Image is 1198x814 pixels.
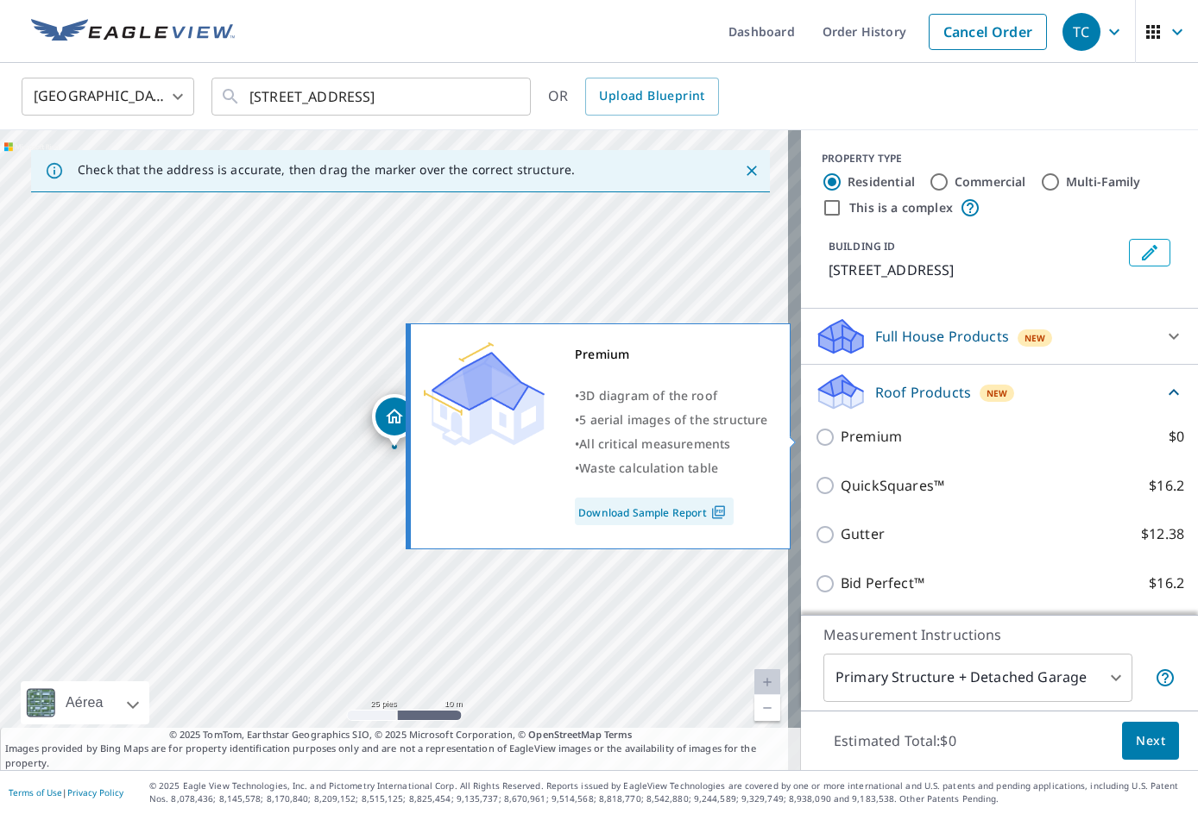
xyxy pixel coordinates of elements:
a: OpenStreetMap [528,728,601,741]
span: Your report will include the primary structure and a detached garage if one exists. [1155,667,1176,688]
a: Terms [604,728,633,741]
div: • [575,432,768,456]
button: Edit building 1 [1129,239,1170,266]
span: Upload Blueprint [599,85,704,107]
button: Close [741,160,763,182]
div: Premium [575,342,768,366]
p: $16.2 [1149,475,1184,497]
img: Pdf Icon [707,504,730,520]
div: Aérea [21,681,149,724]
div: Dropped pin, building 1, Residential property, 22230 SW 62nd Ct Boca Raton, FL 33428 [372,394,417,448]
span: Waste calculation table [579,460,718,476]
img: Premium [424,342,545,446]
span: All critical measurements [579,435,730,452]
p: Measurement Instructions [823,624,1176,645]
a: Download Sample Report [575,498,734,525]
p: © 2025 Eagle View Technologies, Inc. and Pictometry International Corp. All Rights Reserved. Repo... [149,780,1189,805]
p: Full House Products [875,326,1009,347]
p: Estimated Total: $0 [820,722,970,760]
p: Gutter [841,523,885,545]
div: • [575,408,768,432]
img: EV Logo [31,19,235,45]
a: Privacy Policy [67,786,123,798]
div: • [575,456,768,480]
div: Roof ProductsNew [815,372,1184,412]
p: Premium [841,426,902,448]
div: OR [548,78,719,116]
span: Next [1136,730,1165,752]
p: [STREET_ADDRESS] [829,260,1122,280]
p: $12.38 [1141,523,1184,545]
div: • [575,384,768,408]
div: Full House ProductsNew [815,316,1184,357]
label: Multi-Family [1066,173,1141,191]
a: Cancel Order [929,14,1047,50]
p: QuickSquares™ [841,475,944,497]
div: Aérea [60,681,109,724]
label: Residential [848,173,915,191]
a: Upload Blueprint [585,78,718,116]
p: $16.2 [1149,573,1184,594]
label: Commercial [955,173,1026,191]
a: Terms of Use [9,786,62,798]
p: Bid Perfect™ [841,573,924,594]
label: This is a complex [849,199,953,216]
span: © 2025 TomTom, Earthstar Geographics SIO, © 2025 Microsoft Corporation, © [169,728,633,742]
span: New [987,386,1008,400]
div: Primary Structure + Detached Garage [823,654,1132,702]
button: Next [1122,722,1179,761]
p: $0 [1169,426,1184,448]
a: Nivel actual 20, ampliar Deshabilitada [754,669,780,695]
a: Nivel actual 20, alejar [754,695,780,721]
span: New [1025,331,1046,345]
p: Roof Products [875,382,971,403]
p: | [9,787,123,798]
span: 3D diagram of the roof [579,387,717,404]
p: Check that the address is accurate, then drag the marker over the correct structure. [78,162,575,178]
input: Search by address or latitude-longitude [249,72,495,121]
div: TC [1062,13,1100,51]
span: 5 aerial images of the structure [579,411,767,428]
div: PROPERTY TYPE [822,151,1177,166]
p: BUILDING ID [829,239,895,254]
div: [GEOGRAPHIC_DATA] [22,72,194,121]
